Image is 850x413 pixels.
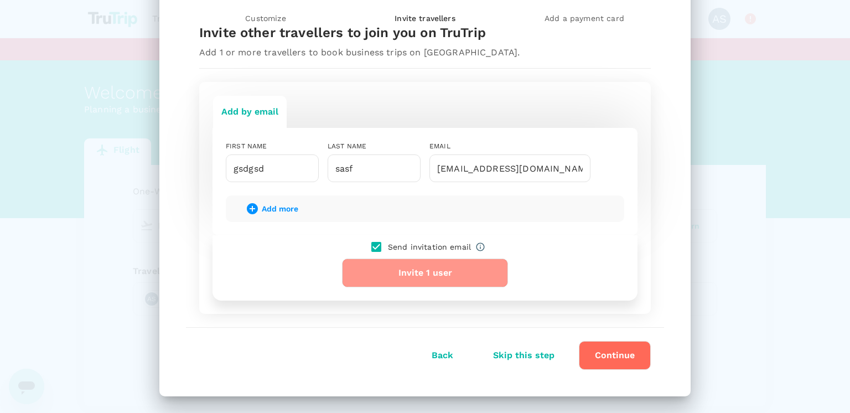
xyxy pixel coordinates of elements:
[230,195,314,222] button: Add more
[190,13,341,24] span: Customize
[429,154,590,182] input: Enter user email address
[429,141,590,152] div: EMAIL
[388,241,471,252] p: Send invitation email
[328,141,421,152] div: LAST NAME
[221,104,278,120] h6: Add by email
[350,13,500,24] span: Invite travellers
[509,13,660,24] span: Add a payment card
[199,46,651,59] p: Add 1 or more travellers to book business trips on [GEOGRAPHIC_DATA].
[342,259,508,287] button: Invite 1 user
[226,154,319,182] input: First name
[226,141,319,152] div: FIRST NAME
[199,24,651,46] div: Invite other travellers to join you on TruTrip
[328,154,421,182] input: Last name
[478,342,570,369] button: Skip this step
[416,342,469,369] button: Back
[262,204,298,213] span: Add more
[579,341,651,370] button: Continue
